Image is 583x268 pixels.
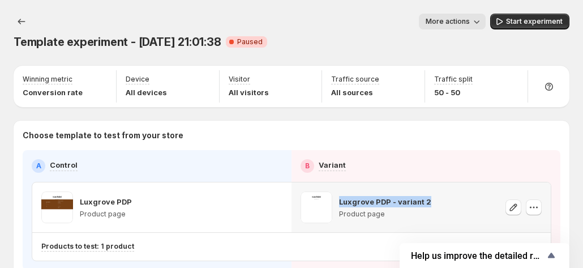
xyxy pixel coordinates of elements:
[80,196,132,207] p: Luxgrove PDP
[126,75,149,84] p: Device
[36,161,41,171] h2: A
[506,17,563,26] span: Start experiment
[14,35,221,49] span: Template experiment - [DATE] 21:01:38
[339,210,431,219] p: Product page
[434,75,473,84] p: Traffic split
[331,87,379,98] p: All sources
[126,87,167,98] p: All devices
[23,130,560,141] p: Choose template to test from your store
[41,192,73,223] img: Luxgrove PDP
[301,192,332,223] img: Luxgrove PDP - variant 2
[434,87,473,98] p: 50 - 50
[411,249,558,262] button: Show survey - Help us improve the detailed report for A/B campaigns
[237,37,263,46] span: Paused
[80,210,132,219] p: Product page
[419,14,486,29] button: More actions
[339,196,431,207] p: Luxgrove PDP - variant 2
[319,159,346,171] p: Variant
[23,75,72,84] p: Winning metric
[14,14,29,29] button: Experiments
[41,242,134,251] p: Products to test: 1 product
[331,75,379,84] p: Traffic source
[23,87,83,98] p: Conversion rate
[229,87,269,98] p: All visitors
[50,159,78,171] p: Control
[426,17,470,26] span: More actions
[490,14,569,29] button: Start experiment
[411,250,545,261] span: Help us improve the detailed report for A/B campaigns
[305,161,310,171] h2: B
[229,75,250,84] p: Visitor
